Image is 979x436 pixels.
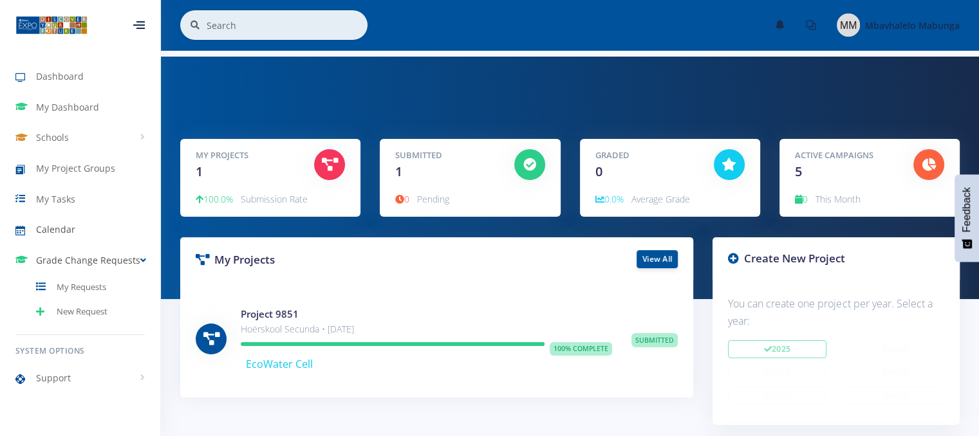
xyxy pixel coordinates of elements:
span: EcoWater Cell [246,357,313,371]
span: This Month [816,193,861,205]
span: New Request [57,305,107,318]
span: My Project Groups [36,161,115,175]
span: My Requests [57,281,106,294]
span: 0.0% [595,193,624,205]
span: My Dashboard [36,100,99,114]
span: Mbavhalelo Mabunga [865,19,960,32]
button: 2024 [846,340,944,358]
a: Project 9851 [241,307,299,320]
span: 100% Complete [550,342,612,356]
img: Image placeholder [837,14,860,37]
h3: Create New Project [728,250,944,267]
button: 2022 [846,363,944,381]
button: 2020 [846,386,944,404]
h5: My Projects [196,149,295,162]
span: 1 [395,163,402,180]
img: ... [15,15,88,35]
span: Support [36,371,71,385]
h5: Active Campaigns [795,149,894,162]
span: 0 [595,163,602,180]
span: Calendar [36,223,75,236]
span: Pending [417,193,449,205]
input: Search [207,10,368,40]
h6: System Options [15,345,145,357]
span: 0 [395,193,409,205]
span: Grade Change Requests [36,253,140,267]
button: 2023 [728,363,826,381]
span: Average Grade [631,193,690,205]
h5: Graded [595,149,695,162]
button: Feedback - Show survey [955,174,979,262]
span: Submitted [631,333,678,347]
span: Dashboard [36,69,84,83]
span: Submission Rate [241,193,308,205]
p: Hoërskool Secunda • [DATE] [241,322,612,337]
span: 5 [795,163,802,180]
h5: Submitted [395,149,494,162]
span: 1 [196,163,203,180]
span: 0 [795,193,808,205]
span: My Tasks [36,192,75,206]
button: 2021 [728,386,826,404]
p: You can create one project per year. Select a year: [728,295,944,330]
a: View All [637,250,678,268]
a: Image placeholder Mbavhalelo Mabunga [826,11,960,39]
span: Schools [36,131,69,144]
h3: My Projects [196,251,427,268]
span: Feedback [961,187,973,232]
button: 2025 [728,340,826,358]
span: 100.0% [196,193,233,205]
